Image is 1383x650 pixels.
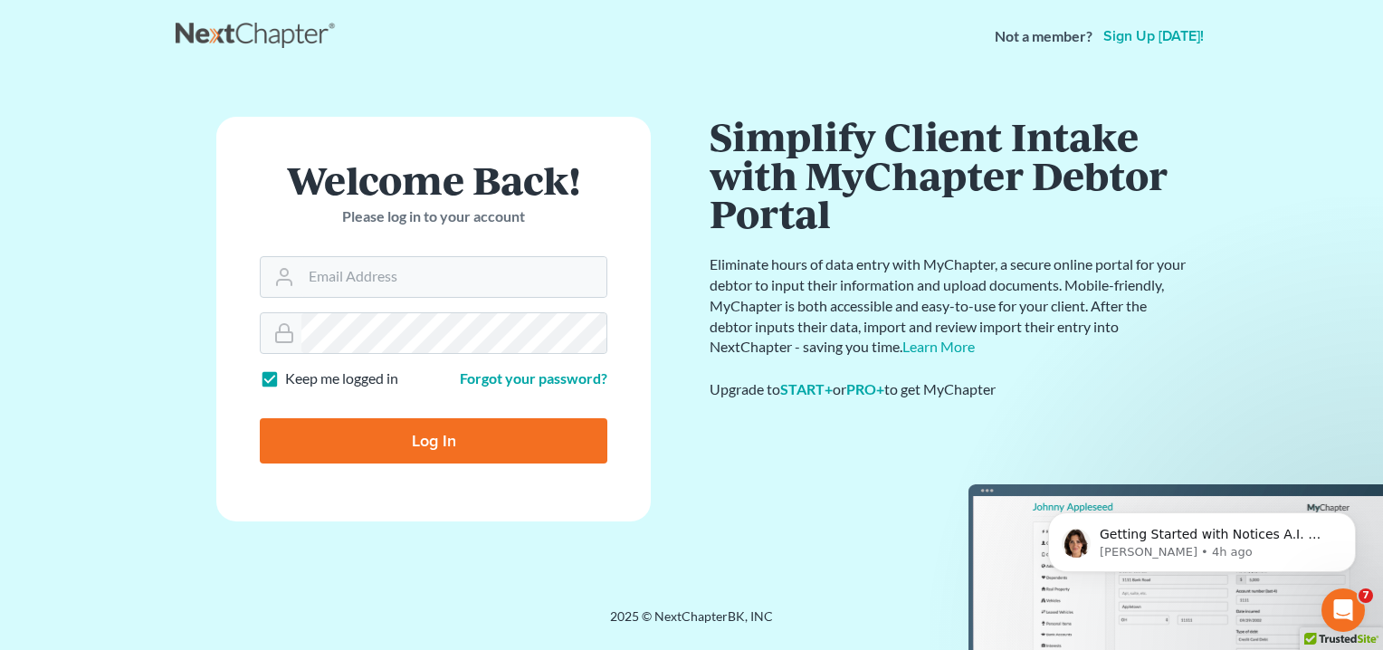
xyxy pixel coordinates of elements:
p: Please log in to your account [260,206,607,227]
span: 7 [1359,588,1373,603]
input: Log In [260,418,607,464]
input: Email Address [301,257,606,297]
div: Upgrade to or to get MyChapter [710,379,1189,400]
iframe: Intercom live chat [1321,588,1365,632]
h1: Simplify Client Intake with MyChapter Debtor Portal [710,117,1189,233]
a: Learn More [902,338,975,355]
div: 2025 © NextChapterBK, INC [176,607,1207,640]
h1: Welcome Back! [260,160,607,199]
a: Sign up [DATE]! [1100,29,1207,43]
iframe: Intercom notifications message [1021,474,1383,601]
label: Keep me logged in [285,368,398,389]
p: Eliminate hours of data entry with MyChapter, a secure online portal for your debtor to input the... [710,254,1189,358]
strong: Not a member? [995,26,1092,47]
a: START+ [780,380,833,397]
a: PRO+ [846,380,884,397]
a: Forgot your password? [460,369,607,387]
